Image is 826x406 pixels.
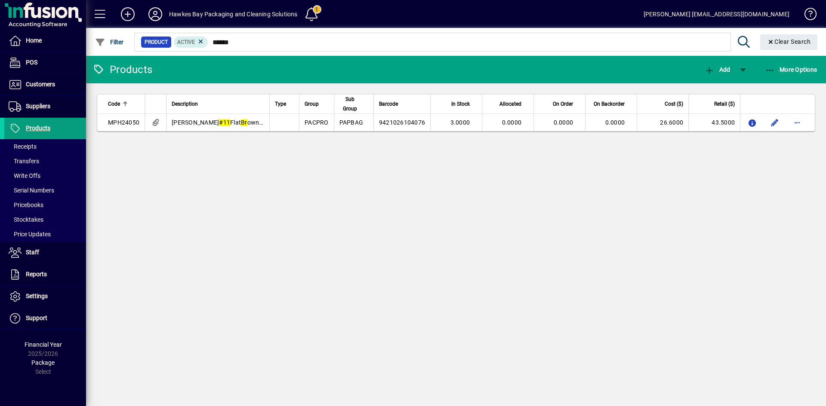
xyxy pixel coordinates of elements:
[790,116,804,129] button: More options
[665,99,683,109] span: Cost ($)
[499,99,521,109] span: Allocated
[4,74,86,95] a: Customers
[339,95,361,113] span: Sub Group
[765,66,817,73] span: More Options
[93,34,126,50] button: Filter
[169,7,298,21] div: Hawkes Bay Packaging and Cleaning Solutions
[145,38,168,46] span: Product
[26,103,50,110] span: Suppliers
[688,114,740,131] td: 43.5000
[436,99,478,109] div: In Stock
[605,119,625,126] span: 0.0000
[108,119,139,126] span: MPH24050
[768,116,782,129] button: Edit
[26,59,37,66] span: POS
[9,216,43,223] span: Stocktakes
[26,37,42,44] span: Home
[26,271,47,278] span: Reports
[26,81,55,88] span: Customers
[339,95,368,113] div: Sub Group
[114,6,142,22] button: Add
[4,242,86,263] a: Staff
[241,119,247,126] em: Br
[798,2,815,30] a: Knowledge Base
[9,201,43,208] span: Pricebooks
[4,52,86,73] a: POS
[379,99,425,109] div: Barcode
[9,172,40,179] span: Write Offs
[4,286,86,307] a: Settings
[554,119,573,126] span: 0.0000
[339,119,364,126] span: PAPBAG
[305,99,319,109] span: Group
[4,183,86,198] a: Serial Numbers
[275,99,294,109] div: Type
[767,38,811,45] span: Clear Search
[4,96,86,117] a: Suppliers
[305,99,329,109] div: Group
[26,293,48,299] span: Settings
[305,119,329,126] span: PACPRO
[451,99,470,109] span: In Stock
[487,99,529,109] div: Allocated
[502,119,522,126] span: 0.0000
[142,6,169,22] button: Profile
[760,34,818,50] button: Clear
[379,119,425,126] span: 9421026104076
[379,99,398,109] span: Barcode
[553,99,573,109] span: On Order
[174,37,208,48] mat-chip: Activation Status: Active
[9,158,39,165] span: Transfers
[591,99,632,109] div: On Backorder
[714,99,735,109] span: Retail ($)
[763,62,820,77] button: More Options
[9,187,54,194] span: Serial Numbers
[594,99,625,109] span: On Backorder
[4,154,86,168] a: Transfers
[108,99,139,109] div: Code
[450,119,470,126] span: 3.0000
[4,139,86,154] a: Receipts
[9,143,37,150] span: Receipts
[219,119,230,126] em: #11
[539,99,581,109] div: On Order
[92,63,152,76] div: Products
[702,62,732,77] button: Add
[4,227,86,241] a: Price Updates
[4,30,86,52] a: Home
[31,359,55,366] span: Package
[4,168,86,183] a: Write Offs
[25,341,62,348] span: Financial Year
[108,99,120,109] span: Code
[637,114,688,131] td: 26.6000
[26,125,50,131] span: Products
[172,99,264,109] div: Description
[172,119,345,126] span: [PERSON_NAME] Flat own Paper Bag 305x410mm 500pk
[95,39,124,46] span: Filter
[26,314,47,321] span: Support
[4,308,86,329] a: Support
[4,198,86,212] a: Pricebooks
[172,99,198,109] span: Description
[4,212,86,227] a: Stocktakes
[9,231,51,238] span: Price Updates
[644,7,789,21] div: [PERSON_NAME] [EMAIL_ADDRESS][DOMAIN_NAME]
[26,249,39,256] span: Staff
[177,39,195,45] span: Active
[4,264,86,285] a: Reports
[275,99,286,109] span: Type
[704,66,730,73] span: Add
